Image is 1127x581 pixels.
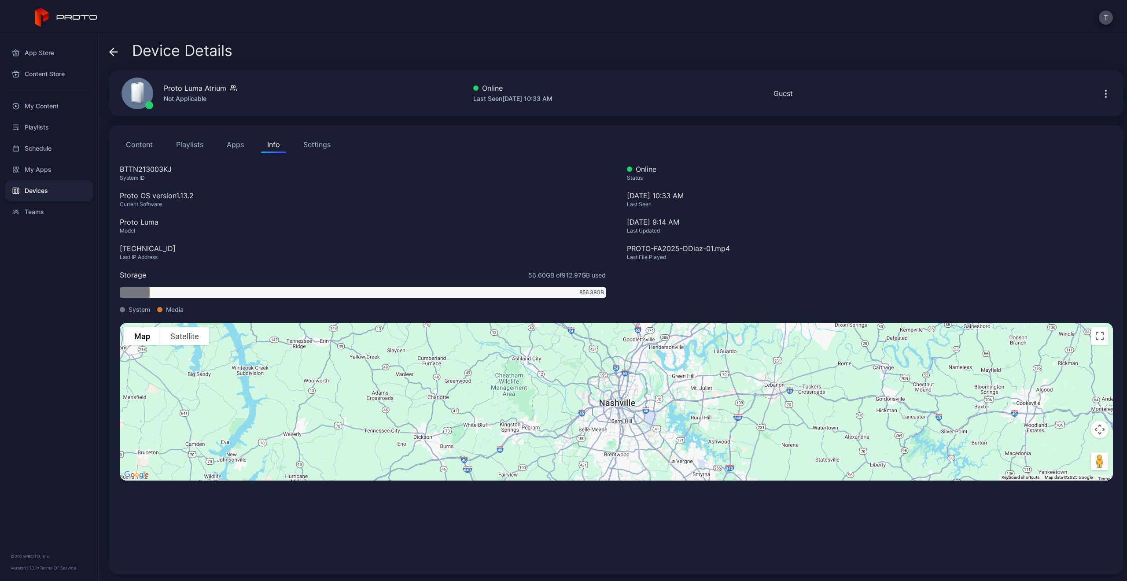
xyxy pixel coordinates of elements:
div: Not Applicable [164,93,237,104]
div: Online [473,83,552,93]
button: Drag Pegman onto the map to open Street View [1091,452,1109,470]
button: Keyboard shortcuts [1002,474,1039,481]
div: Current Software [120,201,606,208]
div: [DATE] 10:33 AM [627,190,1113,217]
span: Device Details [132,42,232,59]
a: Open this area in Google Maps (opens a new window) [122,469,151,481]
span: Media [166,305,184,314]
div: Info [267,139,280,150]
div: Last File Played [627,254,1113,261]
div: Status [627,174,1113,181]
button: Playlists [170,136,210,153]
div: [TECHNICAL_ID] [120,243,606,254]
a: Terms Of Service [40,565,76,570]
div: Proto OS version 1.13.2 [120,190,606,201]
a: Teams [5,201,93,222]
button: T [1099,11,1113,25]
a: Playlists [5,117,93,138]
a: Terms (opens in new tab) [1098,476,1110,481]
div: Online [627,164,1113,174]
a: Content Store [5,63,93,85]
span: System [129,305,150,314]
div: © 2025 PROTO, Inc. [11,553,88,560]
button: Show street map [124,327,160,345]
span: 856.38 GB [579,289,604,296]
button: Show satellite imagery [160,327,209,345]
button: Content [120,136,159,153]
span: Map data ©2025 Google [1045,475,1093,480]
div: Last IP Address [120,254,606,261]
a: My Content [5,96,93,117]
button: Apps [221,136,250,153]
div: Storage [120,270,146,280]
div: Guest [773,88,793,99]
a: Devices [5,180,93,201]
div: PROTO-FA2025-DDiaz-01.mp4 [627,243,1113,254]
button: Map camera controls [1091,421,1109,438]
div: Last Seen [DATE] 10:33 AM [473,93,552,104]
div: BTTN213003KJ [120,164,606,174]
span: 56.60 GB of 912.97 GB used [528,270,606,280]
a: My Apps [5,159,93,180]
a: App Store [5,42,93,63]
div: Last Updated [627,227,1113,234]
img: Google [122,469,151,481]
button: Info [261,136,286,153]
a: Schedule [5,138,93,159]
button: Toggle fullscreen view [1091,327,1109,345]
div: [DATE] 9:14 AM [627,217,1113,227]
div: Model [120,227,606,234]
div: Proto Luma Atrium [164,83,226,93]
div: Proto Luma [120,217,606,227]
div: Settings [303,139,331,150]
div: Last Seen [627,201,1113,208]
div: System ID [120,174,606,181]
span: Version 1.13.1 • [11,565,40,570]
button: Settings [297,136,337,153]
